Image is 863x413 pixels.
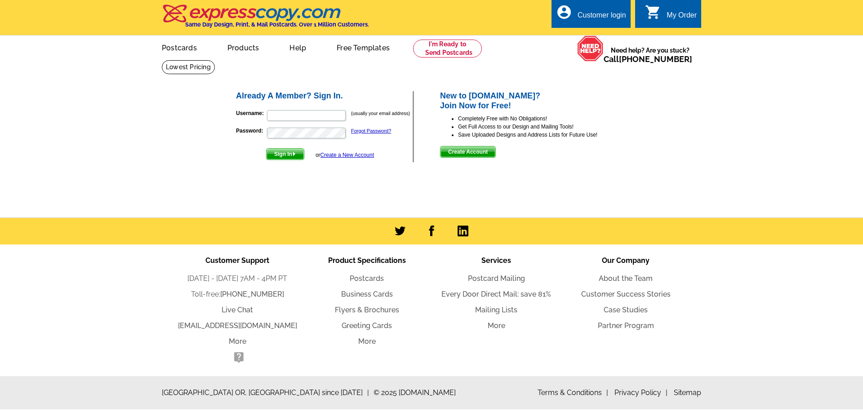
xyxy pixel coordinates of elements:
label: Username: [236,109,266,117]
img: button-next-arrow-white.png [292,152,296,156]
a: shopping_cart My Order [645,10,697,21]
small: (usually your email address) [351,111,410,116]
a: Live Chat [222,306,253,314]
span: Create Account [440,147,495,157]
a: [EMAIL_ADDRESS][DOMAIN_NAME] [178,321,297,330]
a: More [358,337,376,346]
a: [PHONE_NUMBER] [619,54,692,64]
a: Case Studies [604,306,648,314]
label: Password: [236,127,266,135]
li: [DATE] - [DATE] 7AM - 4PM PT [173,273,302,284]
a: [PHONE_NUMBER] [220,290,284,298]
a: About the Team [599,274,653,283]
a: Same Day Design, Print, & Mail Postcards. Over 1 Million Customers. [162,11,369,28]
span: Product Specifications [328,256,406,265]
div: or [316,151,374,159]
span: Our Company [602,256,649,265]
span: © 2025 [DOMAIN_NAME] [374,387,456,398]
li: Toll-free: [173,289,302,300]
span: Sign In [267,149,304,160]
li: Get Full Access to our Design and Mailing Tools! [458,123,628,131]
a: Terms & Conditions [538,388,608,397]
a: More [488,321,505,330]
span: Need help? Are you stuck? [604,46,697,64]
a: account_circle Customer login [556,10,626,21]
button: Create Account [440,146,496,158]
a: Greeting Cards [342,321,392,330]
a: Products [213,36,274,58]
img: help [577,36,604,62]
div: Customer login [578,11,626,24]
span: Call [604,54,692,64]
a: Postcard Mailing [468,274,525,283]
i: account_circle [556,4,572,20]
a: Free Templates [322,36,404,58]
a: Customer Success Stories [581,290,671,298]
a: Forgot Password? [351,128,391,133]
a: Every Door Direct Mail: save 81% [441,290,551,298]
a: Sitemap [674,388,701,397]
li: Completely Free with No Obligations! [458,115,628,123]
span: [GEOGRAPHIC_DATA] OR, [GEOGRAPHIC_DATA] since [DATE] [162,387,369,398]
a: More [229,337,246,346]
a: Help [275,36,320,58]
button: Sign In [266,148,304,160]
a: Postcards [350,274,384,283]
li: Save Uploaded Designs and Address Lists for Future Use! [458,131,628,139]
h2: Already A Member? Sign In. [236,91,413,101]
span: Customer Support [205,256,269,265]
h2: New to [DOMAIN_NAME]? Join Now for Free! [440,91,628,111]
a: Privacy Policy [614,388,667,397]
a: Mailing Lists [475,306,517,314]
a: Flyers & Brochures [335,306,399,314]
a: Create a New Account [320,152,374,158]
a: Partner Program [598,321,654,330]
span: Services [481,256,511,265]
h4: Same Day Design, Print, & Mail Postcards. Over 1 Million Customers. [185,21,369,28]
a: Business Cards [341,290,393,298]
a: Postcards [147,36,211,58]
i: shopping_cart [645,4,661,20]
div: My Order [667,11,697,24]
